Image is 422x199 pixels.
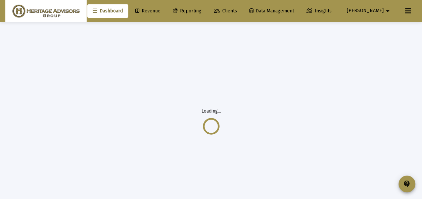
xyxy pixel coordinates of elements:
a: Insights [301,4,337,18]
mat-icon: contact_support [403,180,411,188]
span: Data Management [249,8,294,14]
span: [PERSON_NAME] [347,8,384,14]
span: Clients [214,8,237,14]
span: Dashboard [93,8,123,14]
button: [PERSON_NAME] [339,4,400,17]
a: Clients [208,4,242,18]
a: Revenue [130,4,166,18]
a: Reporting [168,4,207,18]
span: Insights [307,8,332,14]
span: Revenue [135,8,160,14]
a: Data Management [244,4,299,18]
mat-icon: arrow_drop_down [384,4,392,18]
a: Dashboard [87,4,128,18]
img: Dashboard [10,4,82,18]
span: Reporting [173,8,201,14]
